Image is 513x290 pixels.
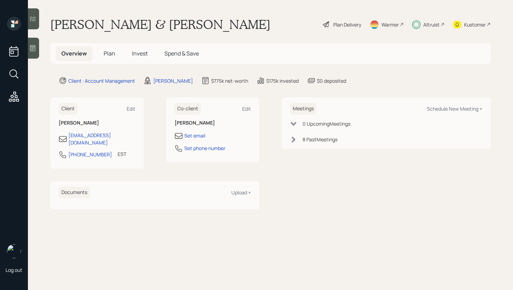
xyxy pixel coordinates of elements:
h6: Client [59,103,77,114]
div: Altruist [423,21,440,28]
h6: Documents [59,187,90,198]
div: Warmer [381,21,399,28]
h6: [PERSON_NAME] [59,120,135,126]
div: $0 deposited [317,77,346,84]
span: Overview [61,50,87,57]
div: 0 Upcoming Meeting s [303,120,350,127]
div: Schedule New Meeting + [427,105,482,112]
img: retirable_logo.png [7,244,21,258]
div: Set email [184,132,205,139]
div: [PERSON_NAME] [153,77,193,84]
div: Kustomer [464,21,486,28]
h1: [PERSON_NAME] & [PERSON_NAME] [50,17,270,32]
div: $175k invested [266,77,299,84]
h6: Co-client [174,103,201,114]
span: Invest [132,50,148,57]
div: Plan Delivery [333,21,361,28]
div: EST [118,150,126,158]
h6: [PERSON_NAME] [174,120,251,126]
div: Log out [6,267,22,273]
span: Plan [104,50,115,57]
div: Edit [242,105,251,112]
div: Set phone number [184,144,225,152]
h6: Meetings [290,103,317,114]
div: [EMAIL_ADDRESS][DOMAIN_NAME] [68,132,135,146]
div: Client · Account Management [68,77,135,84]
div: $775k net-worth [211,77,248,84]
div: Edit [127,105,135,112]
span: Spend & Save [164,50,199,57]
div: 8 Past Meeting s [303,136,337,143]
div: [PHONE_NUMBER] [68,151,112,158]
div: Upload + [231,189,251,196]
